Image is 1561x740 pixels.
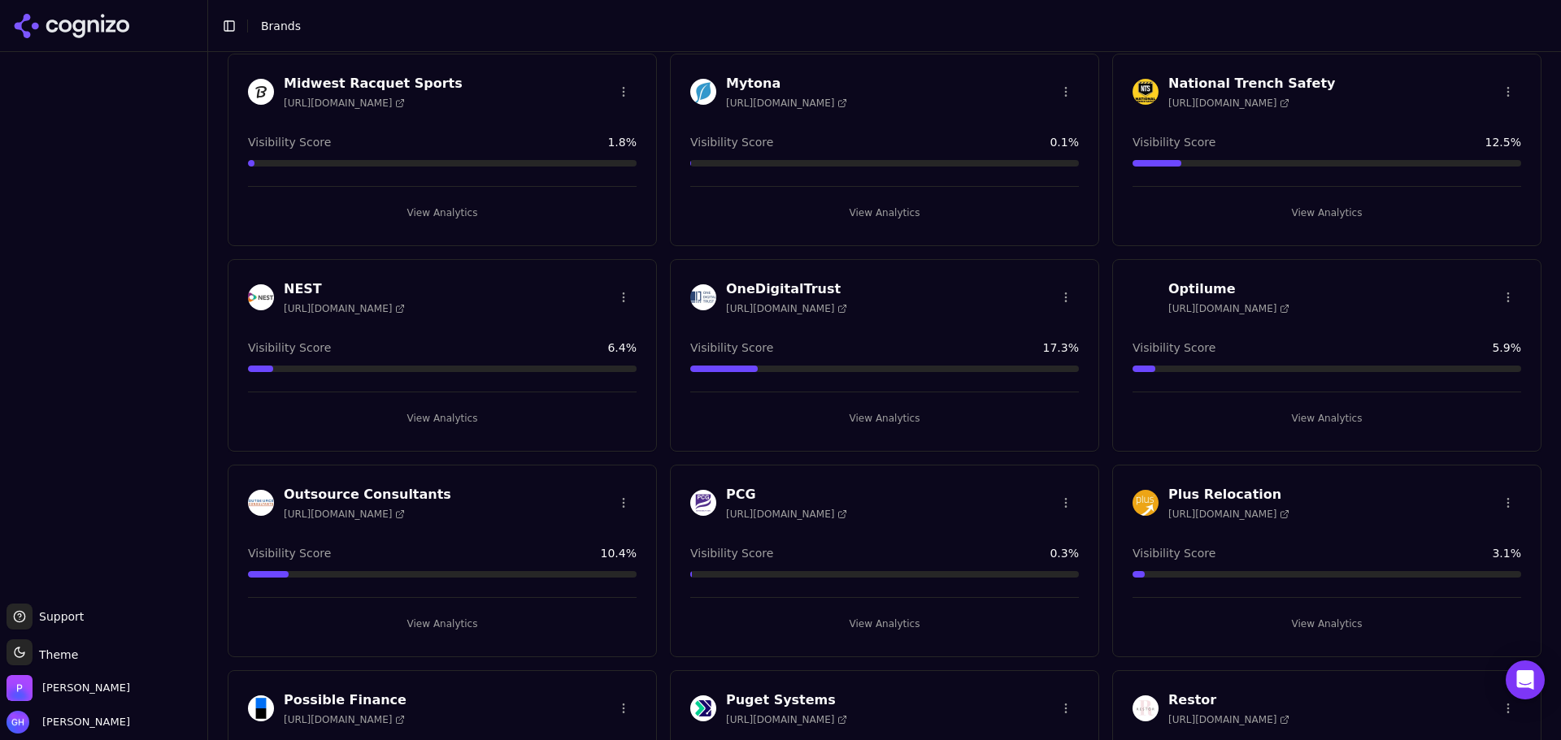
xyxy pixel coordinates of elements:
[33,648,78,661] span: Theme
[690,340,773,356] span: Visibility Score
[1492,545,1521,561] span: 3.1 %
[248,611,637,637] button: View Analytics
[1133,405,1521,431] button: View Analytics
[1133,200,1521,226] button: View Analytics
[726,713,847,726] span: [URL][DOMAIN_NAME]
[726,485,847,504] h3: PCG
[248,340,331,356] span: Visibility Score
[248,405,637,431] button: View Analytics
[1168,279,1289,299] h3: Optilume
[284,74,463,93] h3: Midwest Racquet Sports
[36,715,130,729] span: [PERSON_NAME]
[284,485,451,504] h3: Outsource Consultants
[690,405,1079,431] button: View Analytics
[261,19,301,32] span: Brands
[248,134,331,150] span: Visibility Score
[601,545,637,561] span: 10.4 %
[7,711,29,734] img: Grace Hallen
[1050,545,1079,561] span: 0.3 %
[690,134,773,150] span: Visibility Score
[1133,284,1159,310] img: Optilume
[1133,490,1159,516] img: Plus Relocation
[284,279,405,299] h3: NEST
[1043,340,1079,356] span: 17.3 %
[1133,545,1215,561] span: Visibility Score
[1168,508,1289,521] span: [URL][DOMAIN_NAME]
[690,284,716,310] img: OneDigitalTrust
[248,490,274,516] img: Outsource Consultants
[1133,695,1159,721] img: Restor
[1133,340,1215,356] span: Visibility Score
[248,200,637,226] button: View Analytics
[42,681,130,695] span: Perrill
[726,279,847,299] h3: OneDigitalTrust
[726,690,847,710] h3: Puget Systems
[1168,74,1336,93] h3: National Trench Safety
[690,695,716,721] img: Puget Systems
[7,675,33,701] img: Perrill
[1050,134,1079,150] span: 0.1 %
[248,695,274,721] img: Possible Finance
[284,508,405,521] span: [URL][DOMAIN_NAME]
[690,490,716,516] img: PCG
[248,284,274,310] img: NEST
[1168,97,1289,110] span: [URL][DOMAIN_NAME]
[248,79,274,105] img: Midwest Racquet Sports
[1492,340,1521,356] span: 5.9 %
[1485,134,1521,150] span: 12.5 %
[726,97,847,110] span: [URL][DOMAIN_NAME]
[690,611,1079,637] button: View Analytics
[1168,690,1289,710] h3: Restor
[284,97,405,110] span: [URL][DOMAIN_NAME]
[1168,485,1289,504] h3: Plus Relocation
[33,608,84,625] span: Support
[1133,79,1159,105] img: National Trench Safety
[7,711,130,734] button: Open user button
[690,79,716,105] img: Mytona
[284,713,405,726] span: [URL][DOMAIN_NAME]
[1133,134,1215,150] span: Visibility Score
[7,675,130,701] button: Open organization switcher
[690,545,773,561] span: Visibility Score
[261,18,1515,34] nav: breadcrumb
[607,340,637,356] span: 6.4 %
[726,74,847,93] h3: Mytona
[248,545,331,561] span: Visibility Score
[284,302,405,315] span: [URL][DOMAIN_NAME]
[607,134,637,150] span: 1.8 %
[690,200,1079,226] button: View Analytics
[1168,713,1289,726] span: [URL][DOMAIN_NAME]
[1506,660,1545,699] div: Open Intercom Messenger
[726,508,847,521] span: [URL][DOMAIN_NAME]
[1133,611,1521,637] button: View Analytics
[1168,302,1289,315] span: [URL][DOMAIN_NAME]
[284,690,407,710] h3: Possible Finance
[726,302,847,315] span: [URL][DOMAIN_NAME]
